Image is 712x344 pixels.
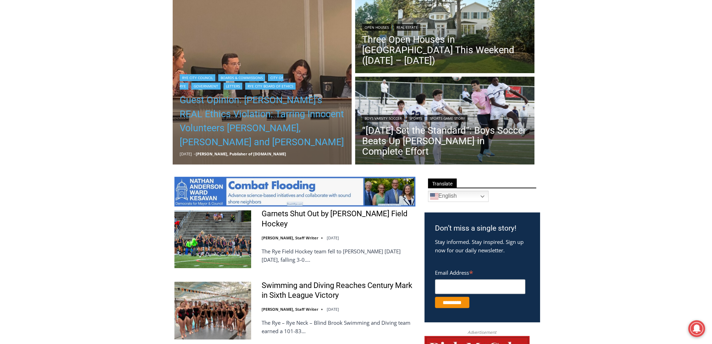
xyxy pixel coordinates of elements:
[262,209,415,229] a: Garnets Shut Out by [PERSON_NAME] Field Hockey
[362,113,527,122] div: | |
[262,307,318,312] a: [PERSON_NAME], Staff Writer
[355,77,534,166] a: Read More “Today Set the Standard”: Boys Soccer Beats Up Pelham in Complete Effort
[461,329,503,336] span: Advertisement
[74,21,101,57] div: unique DIY crafts
[327,307,339,312] time: [DATE]
[262,318,415,335] p: The Rye – Rye Neck – Blind Brook Swimming and Diving team earned a 101-83…
[74,59,77,66] div: 5
[168,68,339,87] a: Intern @ [DOMAIN_NAME]
[78,59,80,66] div: /
[180,73,345,90] div: | | | | |
[430,192,438,201] img: en
[435,238,529,254] p: Stay informed. Stay inspired. Sign up now for our daily newsletter.
[362,34,527,66] a: Three Open Houses in [GEOGRAPHIC_DATA] This Weekend ([DATE] – [DATE])
[196,151,286,156] a: [PERSON_NAME], Publisher of [DOMAIN_NAME]
[180,151,192,156] time: [DATE]
[427,115,468,122] a: Sports Game Story
[82,59,85,66] div: 6
[6,70,93,86] h4: [PERSON_NAME] Read Sanctuary Fall Fest: [DATE]
[362,22,527,31] div: |
[362,125,527,157] a: “[DATE] Set the Standard”: Boys Soccer Beats Up [PERSON_NAME] in Complete Effort
[218,74,265,81] a: Boards & Commissions
[174,210,251,268] img: Garnets Shut Out by Horace Greeley Field Hockey
[355,77,534,166] img: (PHOTO: Rye Boys Soccer's Eddie Kehoe (#9 pink) goes up for a header against Pelham on October 8,...
[174,282,251,339] img: Swimming and Diving Reaches Century Mark in Sixth League Victory
[262,281,415,301] a: Swimming and Diving Reaches Century Mark in Sixth League Victory
[223,83,242,90] a: Letters
[407,115,424,122] a: Sports
[177,0,331,68] div: "We would have speakers with experience in local journalism speak to us about their experiences a...
[262,247,415,264] p: The Rye Field Hockey team fell to [PERSON_NAME] [DATE][DATE], falling 3-0….
[180,93,345,149] a: Guest Opinion: [PERSON_NAME]’s REAL Ethics Violation: Tarring Innocent Volunteers [PERSON_NAME], ...
[362,115,404,122] a: Boys Varsity Soccer
[191,83,221,90] a: Government
[394,24,420,31] a: Real Estate
[245,83,296,90] a: Rye City Board of Ethics
[327,235,339,240] time: [DATE]
[435,223,529,234] h3: Don’t miss a single story!
[183,70,325,85] span: Intern @ [DOMAIN_NAME]
[362,24,391,31] a: Open Houses
[428,191,489,202] a: English
[428,178,457,188] span: Translate
[435,266,525,278] label: Email Address
[194,151,196,156] span: –
[262,235,318,240] a: [PERSON_NAME], Staff Writer
[180,74,215,81] a: Rye City Council
[0,70,105,87] a: [PERSON_NAME] Read Sanctuary Fall Fest: [DATE]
